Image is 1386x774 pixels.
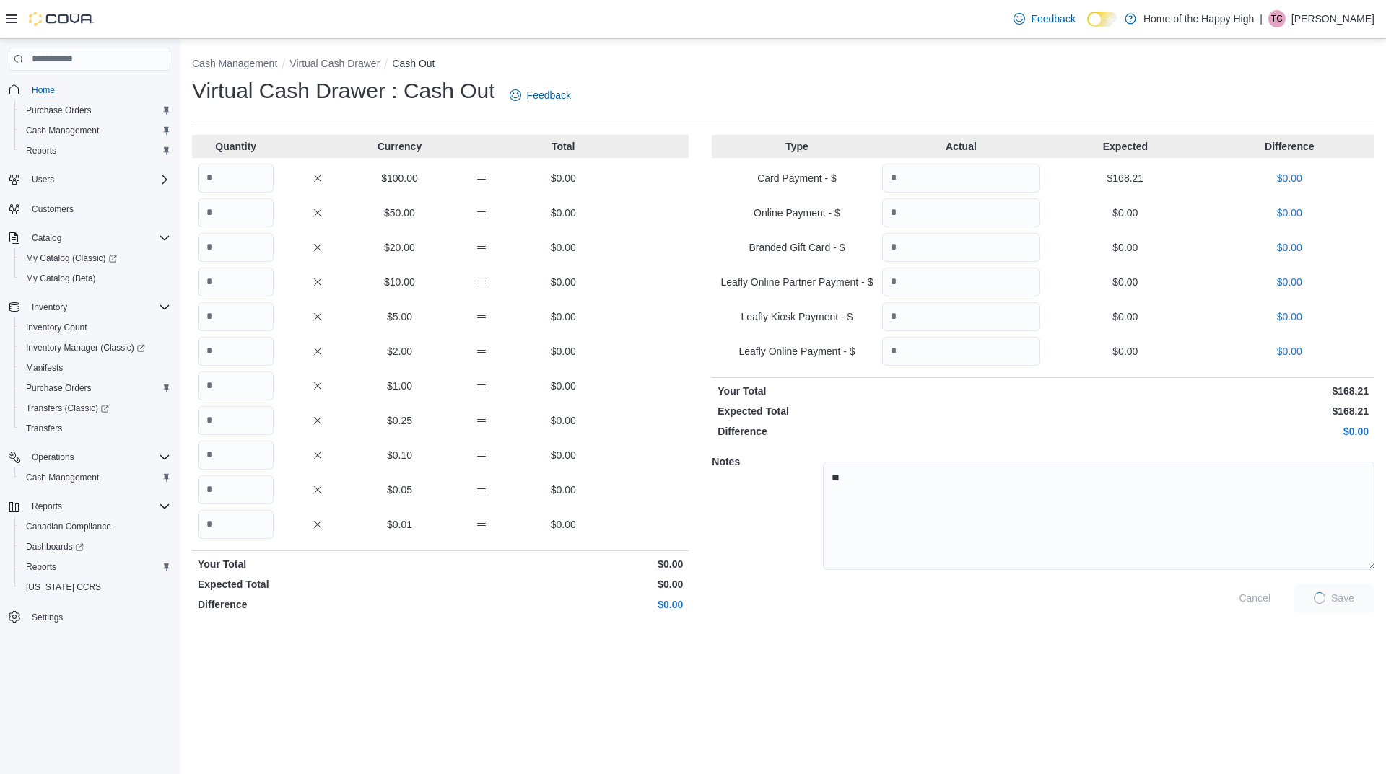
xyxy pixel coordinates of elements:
span: Reports [20,558,170,576]
p: $0.01 [362,517,437,532]
button: Cash Out [392,58,435,69]
a: Reports [20,142,62,159]
span: Cash Management [20,469,170,486]
span: Purchase Orders [26,105,92,116]
input: Dark Mode [1087,12,1117,27]
p: Home of the Happy High [1143,10,1254,27]
p: $0.00 [526,483,601,497]
span: Dashboards [26,541,84,553]
p: Leafly Online Payment - $ [718,344,876,359]
span: Reports [26,561,56,573]
p: Difference [1211,139,1369,154]
span: My Catalog (Classic) [20,250,170,267]
span: Settings [26,607,170,625]
button: Purchase Orders [14,378,176,398]
span: Users [32,174,54,185]
button: Settings [3,606,176,627]
p: $0.00 [1211,171,1369,185]
p: $0.00 [1211,240,1369,255]
button: LoadingSave [1294,584,1374,612]
a: Inventory Manager (Classic) [20,339,151,356]
p: $0.00 [1046,344,1204,359]
p: $0.00 [1046,240,1204,255]
a: Transfers [20,420,68,437]
p: $168.21 [1046,384,1369,398]
p: $0.00 [526,275,601,289]
span: Transfers [26,423,62,434]
span: Manifests [20,359,170,377]
p: [PERSON_NAME] [1291,10,1374,27]
h1: Virtual Cash Drawer : Cash Out [192,76,495,105]
button: Cancel [1233,584,1276,612]
p: $0.00 [1046,424,1369,439]
span: TC [1271,10,1283,27]
p: Your Total [718,384,1040,398]
span: [US_STATE] CCRS [26,581,101,593]
span: Inventory Manager (Classic) [20,339,170,356]
button: Users [3,170,176,190]
button: Users [26,171,60,188]
span: Home [26,81,170,99]
p: $0.00 [526,517,601,532]
p: $0.00 [1046,206,1204,220]
span: Transfers (Classic) [20,400,170,417]
a: Cash Management [20,469,105,486]
button: Transfers [14,418,176,439]
input: Quantity [882,268,1040,296]
span: Save [1331,591,1354,605]
span: Customers [32,203,74,215]
p: $0.00 [526,344,601,359]
span: Inventory Count [20,319,170,336]
p: Leafly Kiosk Payment - $ [718,309,876,324]
input: Quantity [198,371,274,400]
p: $0.00 [1046,309,1204,324]
p: Quantity [198,139,274,154]
p: $20.00 [362,240,437,255]
span: Loading [1312,590,1328,606]
button: Canadian Compliance [14,516,176,537]
span: Transfers [20,420,170,437]
p: $5.00 [362,309,437,324]
button: Manifests [14,358,176,378]
a: My Catalog (Beta) [20,270,102,287]
input: Quantity [198,337,274,366]
input: Quantity [198,164,274,193]
p: Difference [718,424,1040,439]
a: [US_STATE] CCRS [20,579,107,596]
p: Expected Total [718,404,1040,418]
button: Inventory Count [14,317,176,338]
button: Inventory [3,297,176,317]
button: Home [3,79,176,100]
span: Home [32,84,55,96]
span: Cash Management [20,122,170,139]
p: Card Payment - $ [718,171,876,185]
span: Washington CCRS [20,579,170,596]
input: Quantity [882,337,1040,366]
p: $0.00 [526,448,601,462]
p: $0.00 [526,171,601,185]
span: Settings [32,612,63,623]
p: $10.00 [362,275,437,289]
p: $50.00 [362,206,437,220]
p: $0.00 [526,240,601,255]
a: Feedback [504,81,577,110]
button: Catalog [3,228,176,248]
a: Customers [26,201,79,218]
span: Feedback [527,88,571,102]
a: Transfers (Classic) [20,400,115,417]
img: Cova [29,12,94,26]
span: My Catalog (Classic) [26,252,117,264]
p: Online Payment - $ [718,206,876,220]
a: Feedback [1008,4,1081,33]
span: Inventory Manager (Classic) [26,342,145,353]
p: Actual [882,139,1040,154]
a: Home [26,82,61,99]
p: $0.00 [1211,309,1369,324]
a: Manifests [20,359,69,377]
span: Catalog [26,229,170,247]
nav: Complex example [9,74,170,665]
span: Reports [26,145,56,157]
input: Quantity [198,233,274,262]
p: $2.00 [362,344,437,359]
